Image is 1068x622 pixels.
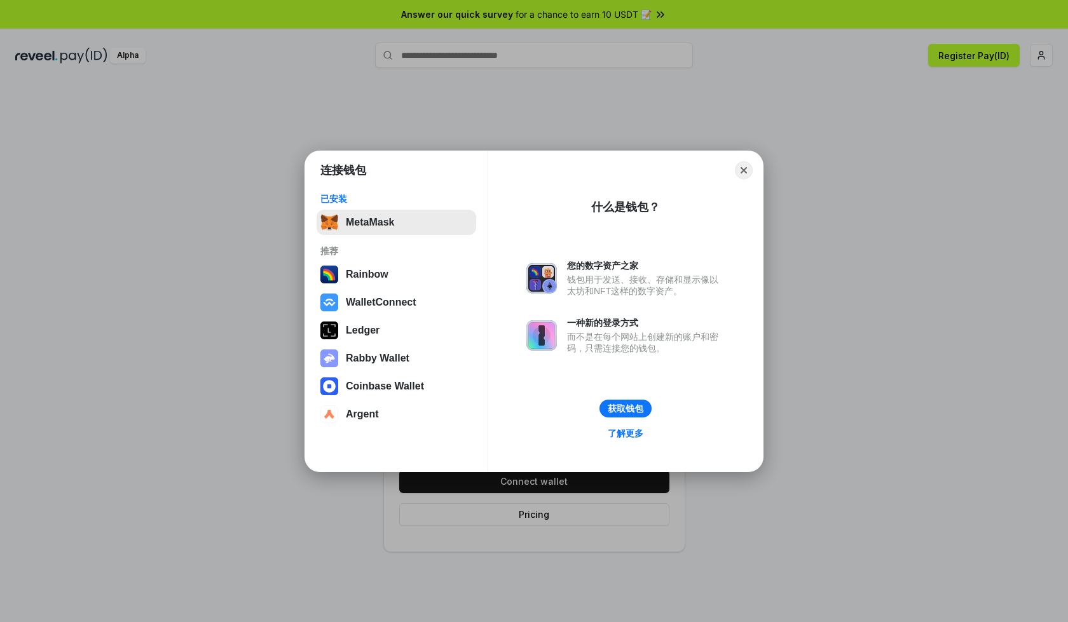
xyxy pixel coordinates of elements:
[320,213,338,231] img: svg+xml,%3Csvg%20fill%3D%22none%22%20height%3D%2233%22%20viewBox%3D%220%200%2035%2033%22%20width%...
[346,269,388,280] div: Rainbow
[317,402,476,427] button: Argent
[320,405,338,423] img: svg+xml,%3Csvg%20width%3D%2228%22%20height%3D%2228%22%20viewBox%3D%220%200%2028%2028%22%20fill%3D...
[320,163,366,178] h1: 连接钱包
[526,320,557,351] img: svg+xml,%3Csvg%20xmlns%3D%22http%3A%2F%2Fwww.w3.org%2F2000%2Fsvg%22%20fill%3D%22none%22%20viewBox...
[317,374,476,399] button: Coinbase Wallet
[567,260,725,271] div: 您的数字资产之家
[317,290,476,315] button: WalletConnect
[320,377,338,395] img: svg+xml,%3Csvg%20width%3D%2228%22%20height%3D%2228%22%20viewBox%3D%220%200%2028%2028%22%20fill%3D...
[320,321,338,339] img: svg+xml,%3Csvg%20xmlns%3D%22http%3A%2F%2Fwww.w3.org%2F2000%2Fsvg%22%20width%3D%2228%22%20height%3...
[346,297,416,308] div: WalletConnect
[320,294,338,311] img: svg+xml,%3Csvg%20width%3D%2228%22%20height%3D%2228%22%20viewBox%3D%220%200%2028%2028%22%20fill%3D...
[317,318,476,343] button: Ledger
[567,317,725,328] div: 一种新的登录方式
[591,199,660,215] div: 什么是钱包？
[317,262,476,287] button: Rainbow
[567,331,725,354] div: 而不是在每个网站上创建新的账户和密码，只需连接您的钱包。
[346,381,424,392] div: Coinbase Wallet
[599,400,652,417] button: 获取钱包
[567,274,725,297] div: 钱包用于发送、接收、存储和显示像以太坊和NFT这样的数字资产。
[317,346,476,371] button: Rabby Wallet
[320,266,338,283] img: svg+xml,%3Csvg%20width%3D%22120%22%20height%3D%22120%22%20viewBox%3D%220%200%20120%20120%22%20fil...
[320,193,472,205] div: 已安装
[346,325,380,336] div: Ledger
[320,349,338,367] img: svg+xml,%3Csvg%20xmlns%3D%22http%3A%2F%2Fwww.w3.org%2F2000%2Fsvg%22%20fill%3D%22none%22%20viewBox...
[608,403,643,414] div: 获取钱包
[346,409,379,420] div: Argent
[735,161,753,179] button: Close
[526,263,557,294] img: svg+xml,%3Csvg%20xmlns%3D%22http%3A%2F%2Fwww.w3.org%2F2000%2Fsvg%22%20fill%3D%22none%22%20viewBox...
[600,425,651,442] a: 了解更多
[608,428,643,439] div: 了解更多
[346,217,394,228] div: MetaMask
[320,245,472,257] div: 推荐
[317,210,476,235] button: MetaMask
[346,353,409,364] div: Rabby Wallet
